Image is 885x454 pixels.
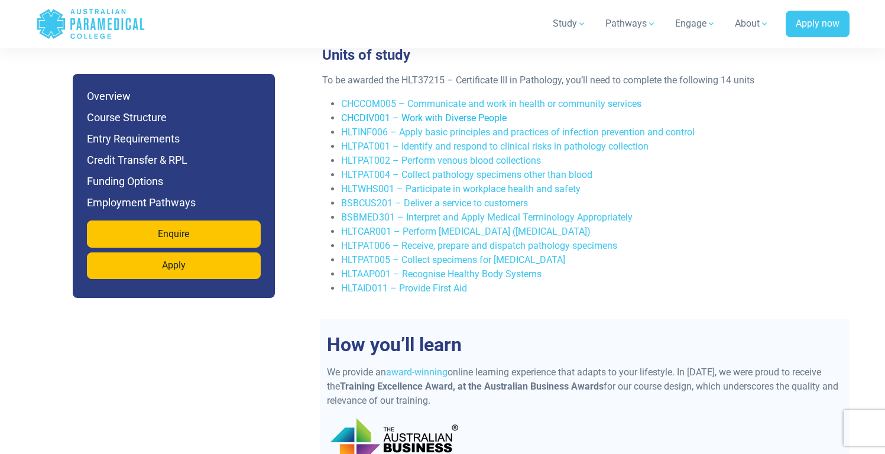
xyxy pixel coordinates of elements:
[341,98,641,109] a: CHCCOM005 – Communicate and work in health or community services
[320,333,850,356] h2: How you’ll learn
[341,141,649,152] a: HLTPAT001 – Identify and respond to clinical risks in pathology collection
[341,112,507,124] a: CHCDIV001 – Work with Diverse People
[322,73,838,87] p: To be awarded the HLT37215 – Certificate III in Pathology, you’ll need to complete the following ...
[341,127,695,138] a: HLTINF006 – Apply basic principles and practices of infection prevention and control
[341,240,617,251] a: HLTPAT006 – Receive, prepare and dispatch pathology specimens
[341,197,528,209] a: BSBCUS201 – Deliver a service to customers
[341,283,467,294] a: HLTAID011 – Provide First Aid
[341,183,581,194] a: HLTWHS001 – Participate in workplace health and safety
[341,155,541,166] a: HLTPAT002 – Perform venous blood collections
[36,5,145,43] a: Australian Paramedical College
[341,169,592,180] a: HLTPAT004 – Collect pathology specimens other than blood
[786,11,850,38] a: Apply now
[340,381,604,392] strong: Training Excellence Award, at the Australian Business Awards
[546,7,594,40] a: Study
[341,226,591,237] a: HLTCAR001 – Perform [MEDICAL_DATA] ([MEDICAL_DATA])
[327,365,842,408] p: We provide an online learning experience that adapts to your lifestyle. In [DATE], we were proud ...
[341,268,542,280] a: HLTAAP001 – Recognise Healthy Body Systems
[315,47,845,64] h3: Units of study
[386,367,448,378] a: award-winning
[668,7,723,40] a: Engage
[341,254,565,265] a: HLTPAT005 – Collect specimens for [MEDICAL_DATA]
[728,7,776,40] a: About
[598,7,663,40] a: Pathways
[341,212,633,223] a: BSBMED301 – Interpret and Apply Medical Terminology Appropriately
